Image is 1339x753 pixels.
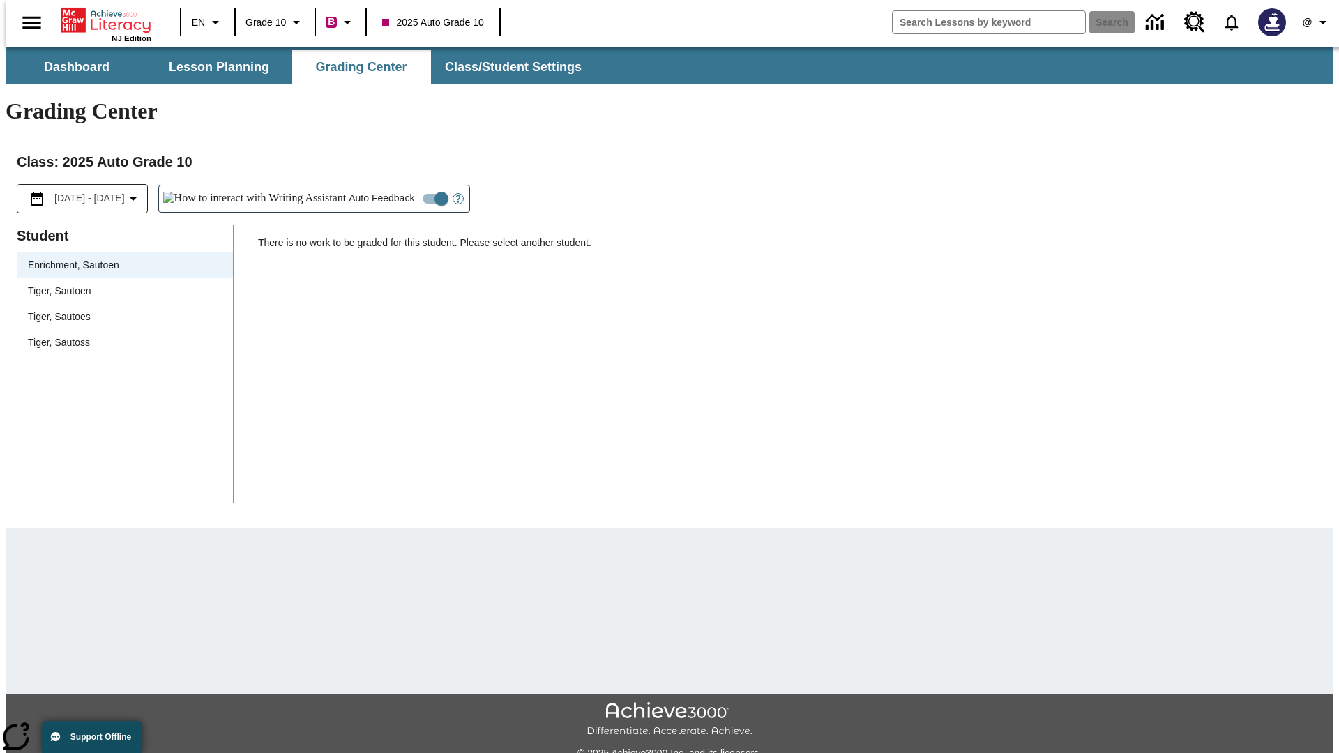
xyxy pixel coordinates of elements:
[23,190,142,207] button: Select the date range menu item
[434,50,593,84] button: Class/Student Settings
[6,50,594,84] div: SubNavbar
[328,13,335,31] span: B
[70,732,131,742] span: Support Offline
[112,34,151,43] span: NJ Edition
[28,258,222,273] span: Enrichment, Sautoen
[1258,8,1286,36] img: Avatar
[17,252,233,278] div: Enrichment, Sautoen
[320,10,361,35] button: Boost Class color is violet red. Change class color
[7,50,146,84] button: Dashboard
[382,15,483,30] span: 2025 Auto Grade 10
[54,191,125,206] span: [DATE] - [DATE]
[1213,4,1250,40] a: Notifications
[349,191,414,206] span: Auto Feedback
[42,721,142,753] button: Support Offline
[240,10,310,35] button: Grade: Grade 10, Select a grade
[587,702,752,738] img: Achieve3000 Differentiate Accelerate Achieve
[17,278,233,304] div: Tiger, Sautoen
[292,50,431,84] button: Grading Center
[1176,3,1213,41] a: Resource Center, Will open in new tab
[1294,10,1339,35] button: Profile/Settings
[17,330,233,356] div: Tiger, Sautoss
[17,151,1322,173] h2: Class : 2025 Auto Grade 10
[28,310,222,324] span: Tiger, Sautoes
[11,2,52,43] button: Open side menu
[125,190,142,207] svg: Collapse Date Range Filter
[893,11,1085,33] input: search field
[28,284,222,298] span: Tiger, Sautoen
[61,6,151,34] a: Home
[447,185,469,212] button: Open Help for Writing Assistant
[192,15,205,30] span: EN
[28,335,222,350] span: Tiger, Sautoss
[1250,4,1294,40] button: Select a new avatar
[6,47,1333,84] div: SubNavbar
[163,192,347,206] img: How to interact with Writing Assistant
[6,98,1333,124] h1: Grading Center
[149,50,289,84] button: Lesson Planning
[61,5,151,43] div: Home
[17,304,233,330] div: Tiger, Sautoes
[1137,3,1176,42] a: Data Center
[186,10,230,35] button: Language: EN, Select a language
[1302,15,1312,30] span: @
[245,15,286,30] span: Grade 10
[258,236,1322,261] p: There is no work to be graded for this student. Please select another student.
[17,225,233,247] p: Student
